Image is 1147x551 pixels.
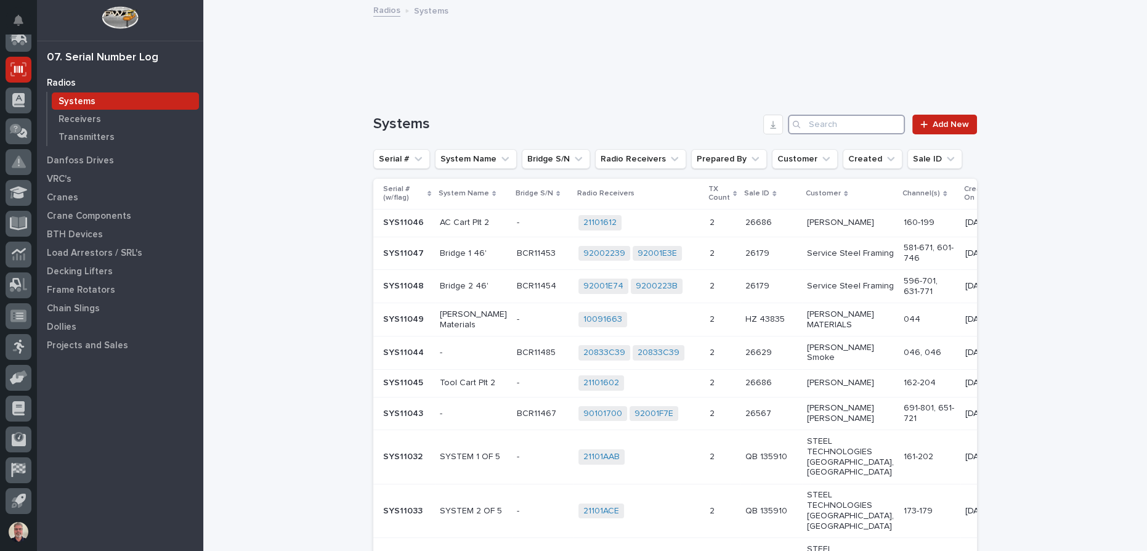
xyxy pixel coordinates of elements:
p: 046, 046 [904,348,955,358]
p: - [517,449,522,462]
p: Projects and Sales [47,340,128,351]
p: [PERSON_NAME] Materials [440,309,507,330]
span: Add New [933,120,969,129]
p: 2 [710,449,717,462]
p: 2 [710,345,717,358]
p: 2 [710,504,717,516]
a: Transmitters [47,128,203,145]
p: 2 [710,312,717,325]
p: 160-199 [904,218,955,228]
a: 92001E74 [583,281,623,292]
p: 26686 [745,215,774,228]
p: System Name [439,187,489,200]
a: Danfoss Drives [37,151,203,169]
button: Notifications [6,7,31,33]
a: 20833C39 [638,348,679,358]
tr: SYS11044SYS11044 -BCR11485BCR11485 20833C39 20833C39 22 2662926629 [PERSON_NAME] Smoke046, 046[DATE] [373,336,1020,369]
a: Load Arrestors / SRL's [37,243,203,262]
p: Cranes [47,192,78,203]
button: Serial # [373,149,430,169]
p: Created On [964,182,993,205]
p: TX Count [708,182,730,205]
a: Receivers [47,110,203,128]
a: VRC's [37,169,203,188]
p: [DATE] [965,348,1000,358]
p: 044 [904,314,955,325]
p: Service Steel Framing [807,281,894,292]
a: 21101ACE [583,506,619,516]
p: - [517,504,522,516]
a: Cranes [37,188,203,206]
a: Chain Slings [37,299,203,317]
p: SYS11044 [383,345,426,358]
a: Add New [912,115,977,134]
p: 2 [710,406,717,419]
p: Channel(s) [902,187,940,200]
p: [PERSON_NAME] Smoke [807,343,894,364]
p: SYS11043 [383,406,426,419]
p: Customer [806,187,841,200]
p: [PERSON_NAME] [807,218,894,228]
p: [PERSON_NAME] [PERSON_NAME] [807,403,894,424]
a: 92002239 [583,248,625,259]
p: 691-801, 651-721 [904,403,955,424]
p: Dollies [47,322,76,333]
p: [DATE] [965,378,1000,388]
a: 21101612 [583,218,617,228]
p: SYSTEM 1 OF 5 [440,452,507,462]
p: Frame Rotators [47,285,115,296]
a: 90101700 [583,409,622,419]
a: 10091663 [583,314,622,325]
p: Bridge S/N [516,187,553,200]
p: Serial # (w/flag) [383,182,424,205]
p: SYS11047 [383,246,426,259]
p: 2 [710,375,717,388]
p: 162-204 [904,378,955,388]
h1: Systems [373,115,758,133]
p: Danfoss Drives [47,155,114,166]
p: Systems [59,96,95,107]
p: SYS11045 [383,375,426,388]
p: Radios [47,78,76,89]
a: Frame Rotators [37,280,203,299]
p: BTH Devices [47,229,103,240]
p: QB 135910 [745,449,790,462]
p: - [517,312,522,325]
p: VRC's [47,174,71,185]
tr: SYS11047SYS11047 Bridge 1 46'BCR11453BCR11453 92002239 92001E3E 22 2617926179 Service Steel Frami... [373,237,1020,270]
a: Systems [47,92,203,110]
a: Radios [373,2,400,17]
button: Sale ID [907,149,962,169]
p: HZ 43835 [745,312,787,325]
button: Customer [772,149,838,169]
a: 21101AAB [583,452,620,462]
p: BCR11453 [517,246,558,259]
p: SYS11033 [383,504,425,516]
p: 2 [710,246,717,259]
p: SYSTEM 2 OF 5 [440,506,507,516]
div: 07. Serial Number Log [47,51,158,65]
button: users-avatar [6,519,31,545]
button: Radio Receivers [595,149,686,169]
p: QB 135910 [745,504,790,516]
a: Projects and Sales [37,336,203,354]
p: Sale ID [744,187,769,200]
p: SYS11046 [383,215,426,228]
p: Systems [414,3,448,17]
tr: SYS11043SYS11043 -BCR11467BCR11467 90101700 92001F7E 22 2656726567 [PERSON_NAME] [PERSON_NAME]691... [373,397,1020,430]
p: Load Arrestors / SRL's [47,248,142,259]
div: Notifications [15,15,31,35]
a: 9200223B [636,281,678,292]
p: Service Steel Framing [807,248,894,259]
p: STEEL TECHNOLOGIES [GEOGRAPHIC_DATA], [GEOGRAPHIC_DATA] [807,436,894,478]
p: SYS11048 [383,279,426,292]
button: System Name [435,149,517,169]
p: [DATE] [965,314,1000,325]
p: Crane Components [47,211,131,222]
p: BCR11485 [517,345,558,358]
a: 20833C39 [583,348,625,358]
p: Tool Cart Plt 2 [440,378,507,388]
tr: SYS11048SYS11048 Bridge 2 46'BCR11454BCR11454 92001E74 9200223B 22 2617926179 Service Steel Frami... [373,270,1020,303]
p: [DATE] [965,218,1000,228]
img: Workspace Logo [102,6,138,29]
